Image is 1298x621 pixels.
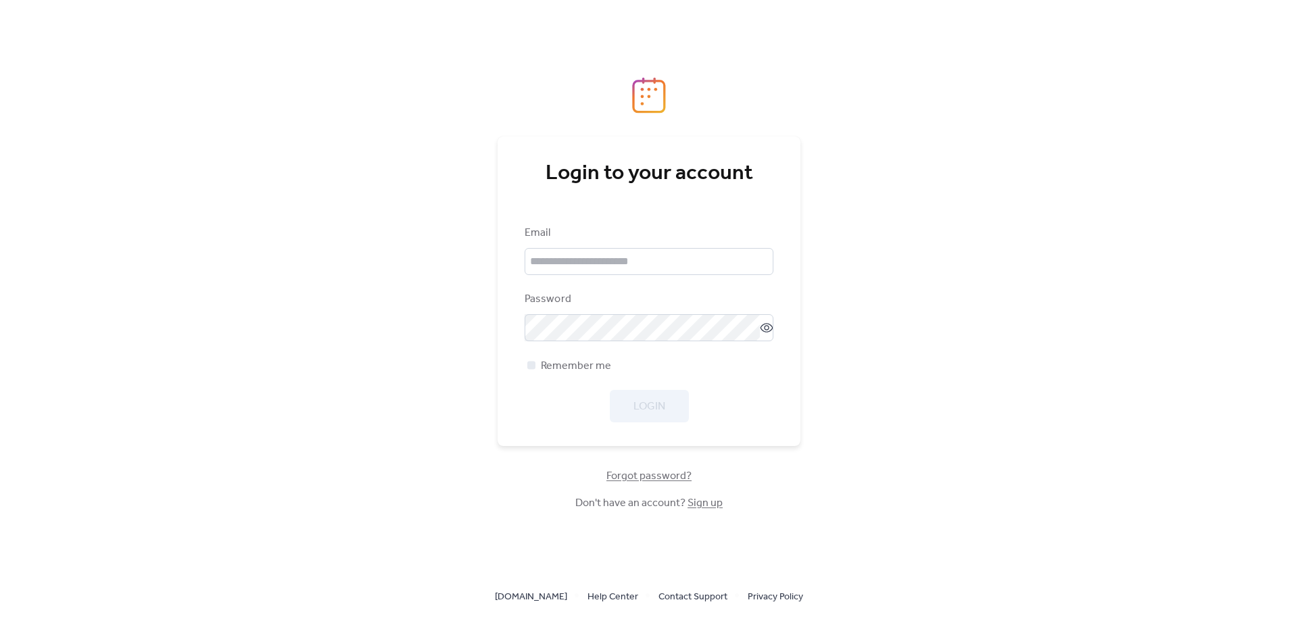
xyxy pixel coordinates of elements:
a: Privacy Policy [748,588,803,605]
a: Contact Support [658,588,727,605]
span: Privacy Policy [748,589,803,605]
span: Help Center [587,589,638,605]
a: Sign up [688,493,723,514]
div: Email [525,225,771,241]
div: Password [525,291,771,307]
span: Don't have an account? [575,495,723,512]
a: [DOMAIN_NAME] [495,588,567,605]
span: [DOMAIN_NAME] [495,589,567,605]
span: Forgot password? [606,468,692,485]
div: Login to your account [525,160,773,187]
span: Remember me [541,358,611,374]
span: Contact Support [658,589,727,605]
a: Help Center [587,588,638,605]
img: logo [632,77,666,114]
a: Forgot password? [606,472,692,480]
